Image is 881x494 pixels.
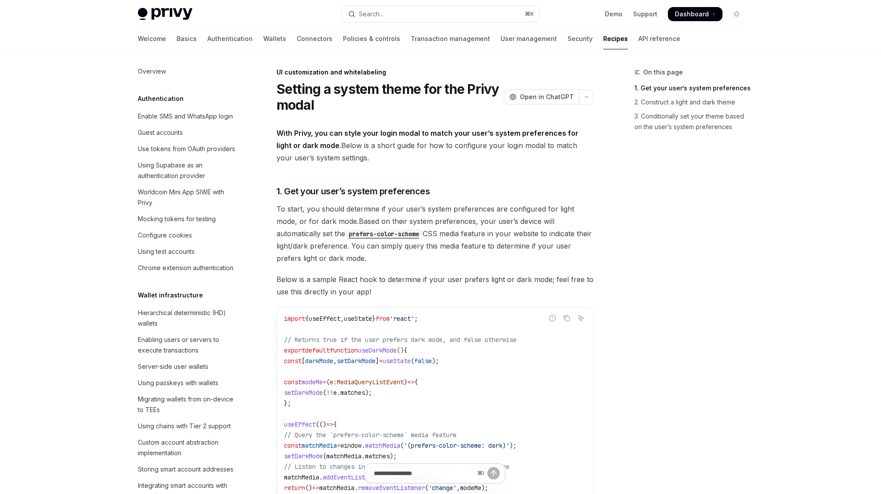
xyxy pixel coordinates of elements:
div: Using Supabase as an authentication provider [138,160,238,181]
button: Toggle dark mode [730,7,744,21]
span: ( [326,378,330,386]
button: Open in ChatGPT [504,89,579,104]
a: Custom account abstraction implementation [131,435,243,461]
h5: Wallet infrastructure [138,290,203,301]
a: Enabling users or servers to execute transactions [131,332,243,358]
span: => [407,378,414,386]
a: Guest accounts [131,125,243,141]
div: Guest accounts [138,127,183,138]
span: // Returns true if the user prefers dark mode, and false otherwise [284,336,516,344]
span: ⌘ K [525,11,534,18]
div: Server-side user wallets [138,361,208,372]
span: useDarkMode [358,346,397,354]
button: Send message [487,467,500,479]
a: Migrating wallets from on-device to TEEs [131,391,243,418]
span: ); [365,389,372,397]
div: Overview [138,66,166,77]
a: Overview [131,63,243,79]
a: Security [568,28,593,49]
span: useEffect [309,315,340,323]
a: Storing smart account addresses [131,461,243,477]
span: ( [400,442,404,449]
span: // Query the `prefers-color-scheme` media feature [284,431,457,439]
a: Using test accounts [131,244,243,260]
img: light logo [138,8,192,20]
span: { [333,420,337,428]
span: ] [376,357,379,365]
span: e [333,389,337,397]
span: } [372,315,376,323]
a: Dashboard [668,7,722,21]
span: false [414,357,432,365]
span: useState [344,315,372,323]
a: Using Supabase as an authentication provider [131,157,243,184]
span: . [361,452,365,460]
div: Using chains with Tier 2 support [138,421,231,431]
a: Using passkeys with wallets [131,375,243,391]
div: Using passkeys with wallets [138,378,218,388]
div: Search... [359,9,383,19]
span: const [284,378,302,386]
span: ; [414,315,418,323]
span: e [330,378,333,386]
span: [ [302,357,305,365]
span: export [284,346,305,354]
strong: With Privy, you can style your login modal to match your user’s system preferences for light or d... [276,129,579,150]
span: function [330,346,358,354]
code: prefers-color-scheme [345,229,423,239]
span: (() [316,420,326,428]
span: MediaQueryListEvent [337,378,404,386]
a: Authentication [207,28,253,49]
span: { [305,315,309,323]
span: window [340,442,361,449]
span: Open in ChatGPT [520,93,574,101]
span: setDarkMode [337,357,376,365]
span: ( [323,389,326,397]
span: ); [390,452,397,460]
span: Below is a short guide for how to configure your login modal to match your user’s system settings. [276,127,594,164]
h5: Authentication [138,93,184,104]
div: Custom account abstraction implementation [138,437,238,458]
a: 1. Get your user’s system preferences [634,81,751,95]
div: Using test accounts [138,246,195,257]
span: setDarkMode [284,452,323,460]
a: Support [633,10,657,19]
a: Connectors [297,28,332,49]
a: Policies & controls [343,28,400,49]
span: 1. Get your user’s system preferences [276,185,430,197]
a: Enable SMS and WhatsApp login [131,108,243,124]
div: Worldcoin Mini App SIWE with Privy [138,187,238,208]
span: '(prefers-color-scheme: dark)' [404,442,509,449]
a: Configure cookies [131,227,243,243]
a: 2. Construct a light and dark theme [634,95,751,109]
a: Wallets [263,28,286,49]
span: Dashboard [675,10,709,19]
span: { [404,346,407,354]
span: import [284,315,305,323]
a: API reference [638,28,680,49]
span: To start, you should determine if your user’s system preferences are configured for light mode, o... [276,203,594,264]
a: Using chains with Tier 2 support [131,418,243,434]
span: Below is a sample React hook to determine if your user prefers light or dark mode; feel free to u... [276,273,594,298]
span: = [323,378,326,386]
button: Copy the contents from the code block [561,312,572,324]
a: Chrome extension authentication [131,260,243,276]
div: Hierarchical deterministic (HD) wallets [138,308,238,329]
span: useEffect [284,420,316,428]
span: = [337,442,340,449]
span: from [376,315,390,323]
a: User management [501,28,557,49]
span: !! [326,389,333,397]
span: => [326,420,333,428]
span: matchMedia [326,452,361,460]
span: useState [383,357,411,365]
span: . [361,442,365,449]
span: ); [432,357,439,365]
span: matchMedia [302,442,337,449]
input: Ask a question... [374,464,474,483]
span: const [284,442,302,449]
div: Configure cookies [138,230,192,241]
span: () [397,346,404,354]
span: setDarkMode [284,389,323,397]
h1: Setting a system theme for the Privy modal [276,81,500,113]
